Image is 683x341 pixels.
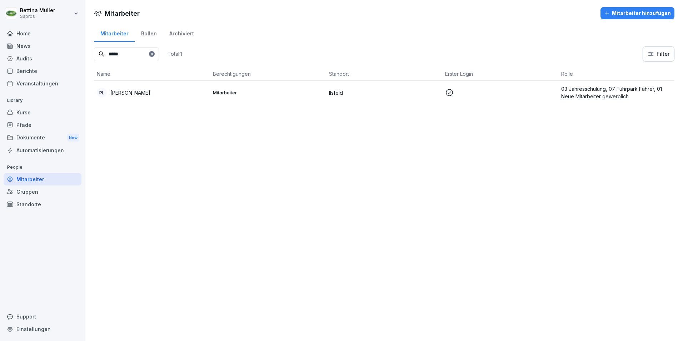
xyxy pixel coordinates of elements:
a: Audits [4,52,81,65]
p: Bettina Müller [20,8,55,14]
a: Home [4,27,81,40]
div: Dokumente [4,131,81,144]
th: Name [94,67,210,81]
div: PL [97,88,107,98]
a: Archiviert [163,24,200,42]
div: Filter [647,50,670,58]
th: Standort [326,67,442,81]
div: New [67,134,79,142]
button: Mitarbeiter hinzufügen [600,7,674,19]
p: 03 Jahresschulung, 07 Fuhrpark Fahrer, 01 Neue Mitarbeiter gewerblich [561,85,672,100]
p: [PERSON_NAME] [110,89,150,97]
button: Filter [643,47,674,61]
a: Kurse [4,106,81,119]
h1: Mitarbeiter [105,9,140,18]
a: Mitarbeiter [94,24,135,42]
th: Erster Login [442,67,558,81]
a: Veranstaltungen [4,77,81,90]
p: People [4,162,81,173]
p: Total: 1 [168,50,182,57]
p: Library [4,95,81,106]
a: Pfade [4,119,81,131]
div: Support [4,310,81,323]
a: Standorte [4,198,81,211]
p: Sapros [20,14,55,19]
a: News [4,40,81,52]
a: DokumenteNew [4,131,81,144]
div: Mitarbeiter hinzufügen [604,9,671,17]
a: Einstellungen [4,323,81,335]
a: Rollen [135,24,163,42]
th: Berechtigungen [210,67,326,81]
th: Rolle [558,67,674,81]
a: Mitarbeiter [4,173,81,186]
a: Gruppen [4,186,81,198]
a: Berichte [4,65,81,77]
p: Ilsfeld [329,89,439,97]
a: Automatisierungen [4,144,81,157]
p: Mitarbeiter [213,89,323,96]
